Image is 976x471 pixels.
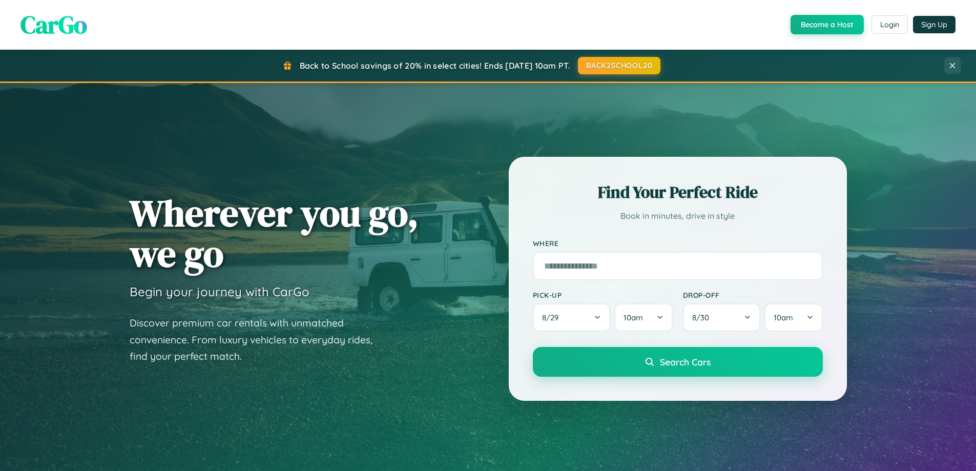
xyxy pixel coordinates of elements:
button: Become a Host [791,15,864,34]
button: BACK2SCHOOL20 [578,57,660,74]
label: Drop-off [683,291,823,299]
label: Where [533,239,823,248]
button: 8/30 [683,303,761,332]
span: Back to School savings of 20% in select cities! Ends [DATE] 10am PT. [300,60,570,71]
h2: Find Your Perfect Ride [533,181,823,203]
label: Pick-up [533,291,673,299]
h3: Begin your journey with CarGo [130,284,309,299]
button: Login [871,15,908,34]
span: 8 / 30 [692,313,714,322]
p: Discover premium car rentals with unmatched convenience. From luxury vehicles to everyday rides, ... [130,315,386,365]
span: 10am [624,313,643,322]
span: 10am [774,313,793,322]
span: Search Cars [660,356,711,367]
button: 10am [764,303,822,332]
h1: Wherever you go, we go [130,193,419,274]
p: Book in minutes, drive in style [533,209,823,223]
button: 10am [614,303,672,332]
button: Search Cars [533,347,823,377]
span: 8 / 29 [542,313,564,322]
button: 8/29 [533,303,611,332]
span: CarGo [20,8,87,42]
button: Sign Up [913,16,956,33]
